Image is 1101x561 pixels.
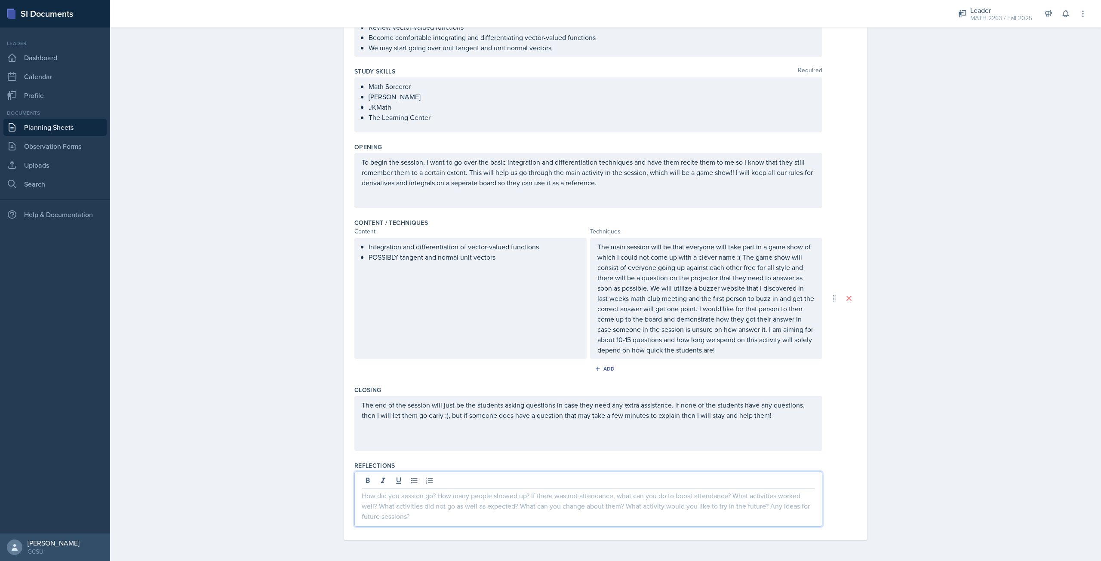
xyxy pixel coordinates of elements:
div: Leader [970,5,1032,15]
p: Math Sorceror [369,81,815,92]
a: Observation Forms [3,138,107,155]
a: Dashboard [3,49,107,66]
button: Add [592,362,620,375]
div: Techniques [590,227,822,236]
p: The main session will be that everyone will take part in a game show of which I could not come up... [597,242,815,355]
p: Become comfortable integrating and differentiating vector-valued functions [369,32,815,43]
div: Documents [3,109,107,117]
p: The Learning Center [369,112,815,123]
a: Planning Sheets [3,119,107,136]
div: GCSU [28,547,80,556]
p: JKMath [369,102,815,112]
p: [PERSON_NAME] [369,92,815,102]
div: MATH 2263 / Fall 2025 [970,14,1032,23]
label: Opening [354,143,382,151]
p: We may start going over unit tangent and unit normal vectors [369,43,815,53]
div: Add [597,365,615,372]
label: Closing [354,386,381,394]
span: Required [798,67,822,76]
p: To begin the session, I want to go over the basic integration and differentiation techniques and ... [362,157,815,188]
p: The end of the session will just be the students asking questions in case they need any extra ass... [362,400,815,420]
p: POSSIBLY tangent and normal unit vectors [369,252,579,262]
div: Leader [3,40,107,47]
div: Content [354,227,587,236]
a: Profile [3,87,107,104]
a: Calendar [3,68,107,85]
a: Search [3,175,107,193]
div: Help & Documentation [3,206,107,223]
label: Study Skills [354,67,395,76]
a: Uploads [3,156,107,174]
label: Reflections [354,461,395,470]
label: Content / Techniques [354,218,428,227]
div: [PERSON_NAME] [28,539,80,547]
p: Integration and differentiation of vector-valued functions [369,242,579,252]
